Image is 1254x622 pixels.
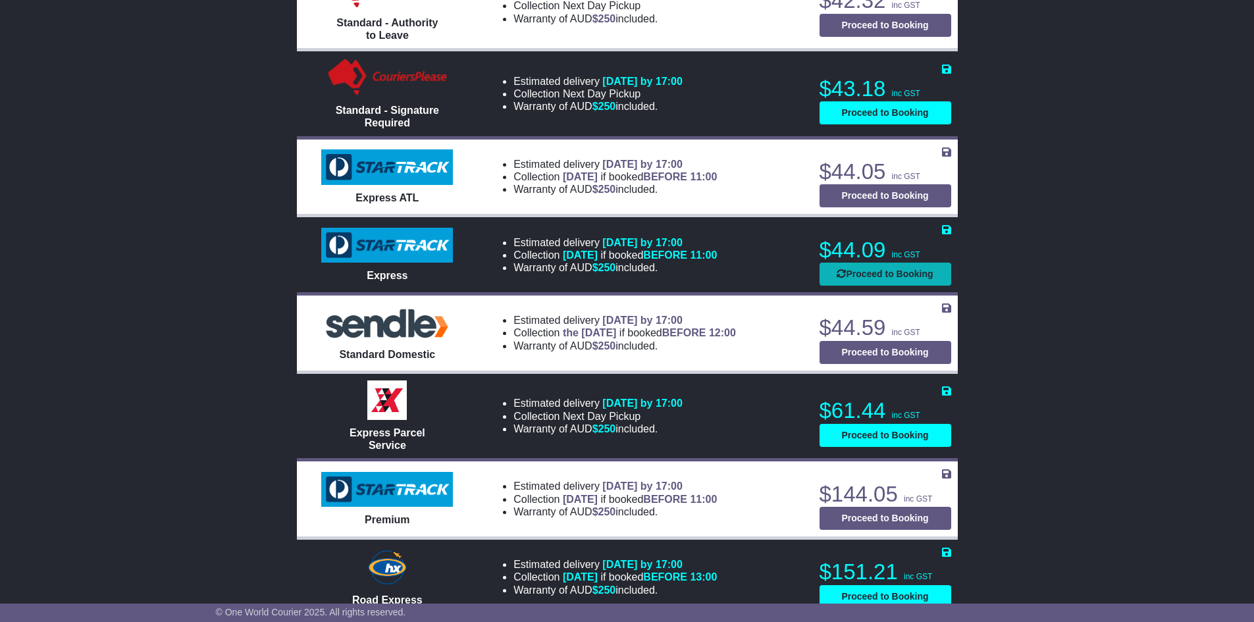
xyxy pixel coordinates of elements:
span: [DATE] by 17:00 [602,315,683,326]
span: Standard Domestic [339,349,435,360]
span: Express Parcel Service [350,427,425,451]
span: $ [592,101,616,112]
span: [DATE] by 17:00 [602,159,683,170]
span: [DATE] by 17:00 [602,76,683,87]
span: inc GST [892,89,920,98]
li: Estimated delivery [513,75,683,88]
li: Collection [513,170,717,183]
span: BEFORE [643,494,687,505]
span: [DATE] [563,571,598,583]
p: $44.59 [820,315,951,341]
span: [DATE] by 17:00 [602,480,683,492]
img: Sendle: Standard Domestic [321,305,453,342]
button: Proceed to Booking [820,14,951,37]
img: Hunter Express: Road Express [365,548,409,587]
span: Next Day Pickup [563,411,640,422]
p: $44.09 [820,237,951,263]
li: Collection [513,571,717,583]
button: Proceed to Booking [820,424,951,447]
span: [DATE] [563,249,598,261]
li: Warranty of AUD included. [513,100,683,113]
span: $ [592,340,616,351]
span: 13:00 [690,571,717,583]
span: if booked [563,249,717,261]
li: Collection [513,410,683,423]
span: Standard - Signature Required [336,105,439,128]
span: 250 [598,584,616,596]
button: Proceed to Booking [820,263,951,286]
span: 12:00 [709,327,736,338]
li: Estimated delivery [513,314,736,326]
span: BEFORE [662,327,706,338]
span: 250 [598,506,616,517]
span: [DATE] by 17:00 [602,559,683,570]
li: Estimated delivery [513,397,683,409]
span: Road Express [352,594,423,606]
span: [DATE] by 17:00 [602,237,683,248]
li: Collection [513,249,717,261]
span: 250 [598,101,616,112]
span: $ [592,13,616,24]
li: Estimated delivery [513,158,717,170]
li: Collection [513,326,736,339]
button: Proceed to Booking [820,585,951,608]
span: 11:00 [690,494,717,505]
button: Proceed to Booking [820,507,951,530]
span: [DATE] [563,494,598,505]
span: Express [367,270,407,281]
span: 250 [598,262,616,273]
span: [DATE] [563,171,598,182]
li: Warranty of AUD included. [513,261,717,274]
span: Next Day Pickup [563,88,640,99]
p: $43.18 [820,76,951,102]
span: if booked [563,327,736,338]
button: Proceed to Booking [820,341,951,364]
p: $144.05 [820,481,951,507]
li: Estimated delivery [513,236,717,249]
span: [DATE] by 17:00 [602,398,683,409]
img: Border Express: Express Parcel Service [367,380,407,420]
span: inc GST [904,572,932,581]
span: $ [592,423,616,434]
span: the [DATE] [563,327,616,338]
span: $ [592,262,616,273]
li: Warranty of AUD included. [513,505,717,518]
span: Premium [365,514,409,525]
li: Estimated delivery [513,558,717,571]
span: Standard - Authority to Leave [336,17,438,41]
p: $44.05 [820,159,951,185]
span: inc GST [892,411,920,420]
li: Warranty of AUD included. [513,340,736,352]
span: © One World Courier 2025. All rights reserved. [216,607,406,617]
li: Warranty of AUD included. [513,584,717,596]
span: if booked [563,571,717,583]
span: Express ATL [355,192,419,203]
span: 250 [598,423,616,434]
li: Collection [513,493,717,505]
img: StarTrack: Express [321,228,453,263]
span: 250 [598,13,616,24]
span: $ [592,584,616,596]
img: StarTrack: Express ATL [321,149,453,185]
span: inc GST [892,172,920,181]
li: Collection [513,88,683,100]
span: $ [592,506,616,517]
img: Couriers Please: Standard - Signature Required [325,58,450,97]
li: Warranty of AUD included. [513,423,683,435]
span: inc GST [904,494,932,504]
span: BEFORE [643,249,687,261]
button: Proceed to Booking [820,184,951,207]
span: inc GST [892,1,920,10]
p: $151.21 [820,559,951,585]
button: Proceed to Booking [820,101,951,124]
span: 250 [598,340,616,351]
span: 11:00 [690,249,717,261]
span: if booked [563,494,717,505]
p: $61.44 [820,398,951,424]
li: Warranty of AUD included. [513,13,683,25]
span: 250 [598,184,616,195]
span: BEFORE [643,171,687,182]
img: StarTrack: Premium [321,472,453,507]
span: BEFORE [643,571,687,583]
span: inc GST [892,250,920,259]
